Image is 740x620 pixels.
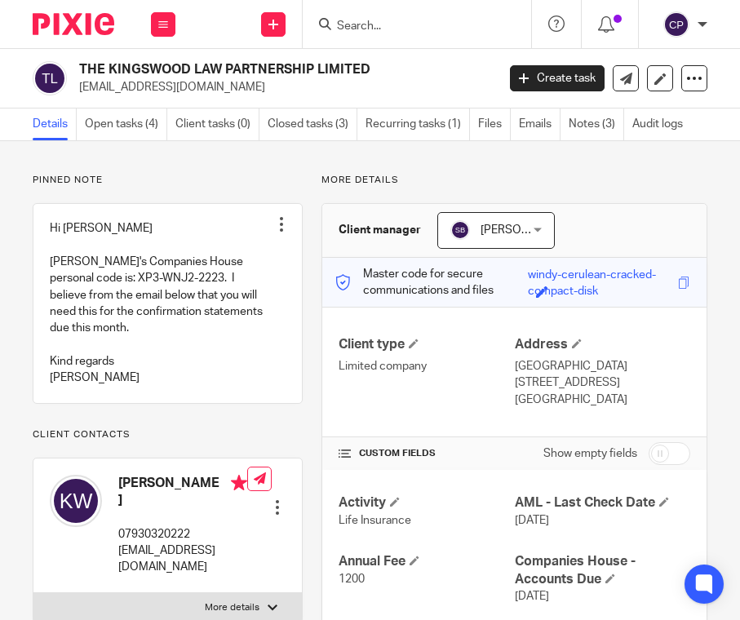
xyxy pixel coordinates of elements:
[33,61,67,95] img: svg%3E
[33,174,303,187] p: Pinned note
[478,108,511,140] a: Files
[515,358,690,374] p: [GEOGRAPHIC_DATA]
[339,447,514,460] h4: CUSTOM FIELDS
[528,267,674,286] div: windy-cerulean-cracked-compact-disk
[268,108,357,140] a: Closed tasks (3)
[335,20,482,34] input: Search
[79,79,485,95] p: [EMAIL_ADDRESS][DOMAIN_NAME]
[515,553,690,588] h4: Companies House - Accounts Due
[339,336,514,353] h4: Client type
[515,392,690,408] p: [GEOGRAPHIC_DATA]
[632,108,691,140] a: Audit logs
[510,65,605,91] a: Create task
[663,11,689,38] img: svg%3E
[519,108,561,140] a: Emails
[33,428,303,441] p: Client contacts
[50,475,102,527] img: svg%3E
[481,224,570,236] span: [PERSON_NAME]
[33,108,77,140] a: Details
[339,553,514,570] h4: Annual Fee
[118,542,247,576] p: [EMAIL_ADDRESS][DOMAIN_NAME]
[321,174,707,187] p: More details
[515,591,549,602] span: [DATE]
[85,108,167,140] a: Open tasks (4)
[569,108,624,140] a: Notes (3)
[515,515,549,526] span: [DATE]
[335,266,527,299] p: Master code for secure communications and files
[231,475,247,491] i: Primary
[515,374,690,391] p: [STREET_ADDRESS]
[33,13,114,35] img: Pixie
[175,108,259,140] a: Client tasks (0)
[366,108,470,140] a: Recurring tasks (1)
[118,475,247,510] h4: [PERSON_NAME]
[118,526,247,542] p: 07930320222
[339,573,365,585] span: 1200
[543,445,637,462] label: Show empty fields
[339,358,514,374] p: Limited company
[339,222,421,238] h3: Client manager
[450,220,470,240] img: svg%3E
[515,336,690,353] h4: Address
[339,494,514,511] h4: Activity
[205,601,259,614] p: More details
[515,494,690,511] h4: AML - Last Check Date
[79,61,404,78] h2: THE KINGSWOOD LAW PARTNERSHIP LIMITED
[339,515,411,526] span: Life Insurance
